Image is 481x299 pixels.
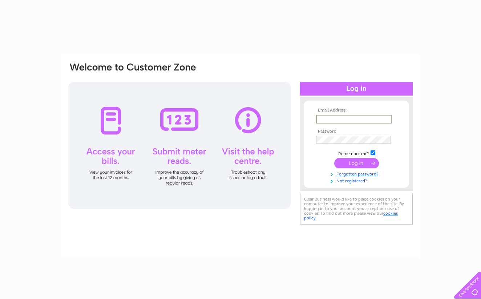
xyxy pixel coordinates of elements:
a: Forgotten password? [316,170,399,177]
a: cookies policy [304,211,398,221]
th: Password: [314,129,399,134]
div: Clear Business would like to place cookies on your computer to improve your experience of the sit... [300,193,413,225]
a: Not registered? [316,177,399,184]
td: Remember me? [314,149,399,157]
th: Email Address: [314,108,399,113]
input: Submit [334,158,379,168]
